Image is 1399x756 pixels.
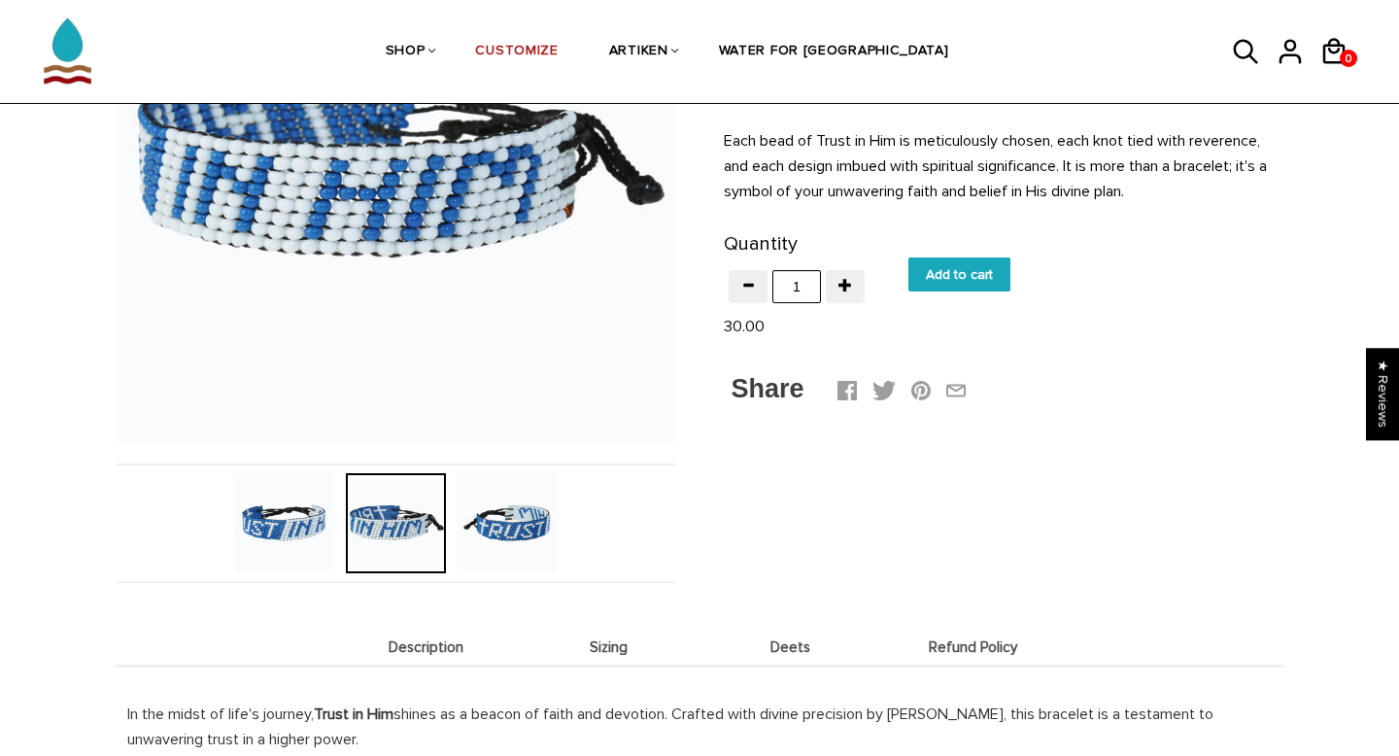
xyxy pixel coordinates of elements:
[475,1,558,104] a: CUSTOMIZE
[704,639,877,656] span: Deets
[719,1,949,104] a: WATER FOR [GEOGRAPHIC_DATA]
[340,639,513,656] span: Description
[724,317,765,336] span: 30.00
[314,704,393,724] strong: Trust in Him
[458,473,558,573] img: Trust In Him
[234,473,334,573] img: Trust In Him
[732,374,804,403] span: Share
[1340,50,1357,67] a: 0
[908,258,1010,292] input: Add to cart
[386,1,426,104] a: SHOP
[724,228,798,260] label: Quantity
[609,1,668,104] a: ARTIKEN
[724,27,1282,204] p: In the midst of life's journey, shines as a beacon of faith and devotion. Crafted with divine pre...
[523,639,696,656] span: Sizing
[887,639,1060,656] span: Refund Policy
[1340,47,1357,71] span: 0
[1366,348,1399,440] div: Click to open Judge.me floating reviews tab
